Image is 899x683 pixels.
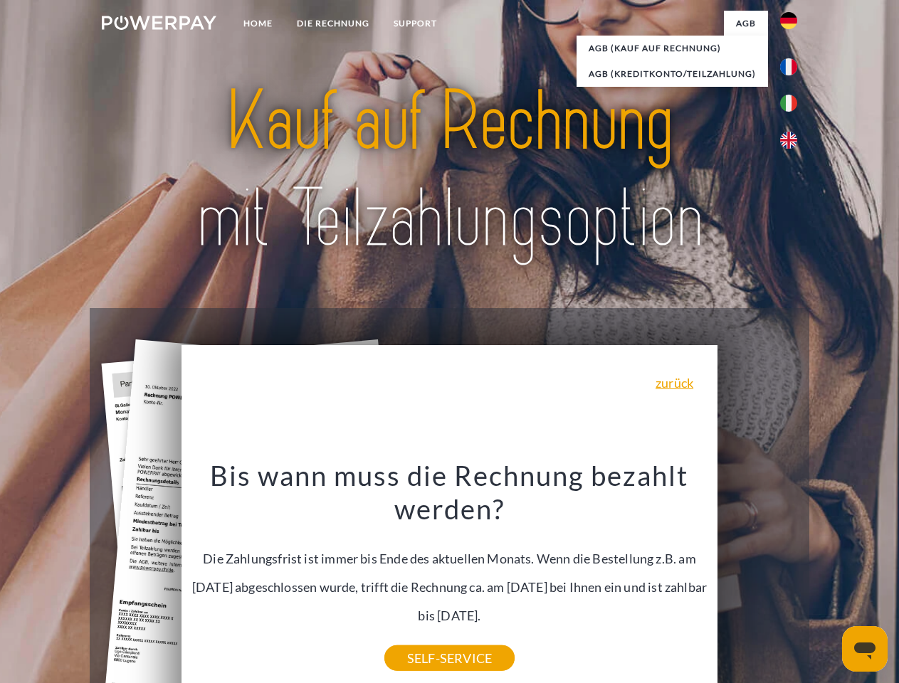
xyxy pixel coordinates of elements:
[780,12,797,29] img: de
[384,645,515,671] a: SELF-SERVICE
[285,11,382,36] a: DIE RECHNUNG
[842,626,888,672] iframe: Schaltfläche zum Öffnen des Messaging-Fensters
[190,458,710,526] h3: Bis wann muss die Rechnung bezahlt werden?
[577,36,768,61] a: AGB (Kauf auf Rechnung)
[190,458,710,658] div: Die Zahlungsfrist ist immer bis Ende des aktuellen Monats. Wenn die Bestellung z.B. am [DATE] abg...
[656,376,693,389] a: zurück
[382,11,449,36] a: SUPPORT
[136,68,763,272] img: title-powerpay_de.svg
[780,58,797,75] img: fr
[780,95,797,112] img: it
[780,132,797,149] img: en
[724,11,768,36] a: agb
[577,61,768,87] a: AGB (Kreditkonto/Teilzahlung)
[102,16,216,30] img: logo-powerpay-white.svg
[231,11,285,36] a: Home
